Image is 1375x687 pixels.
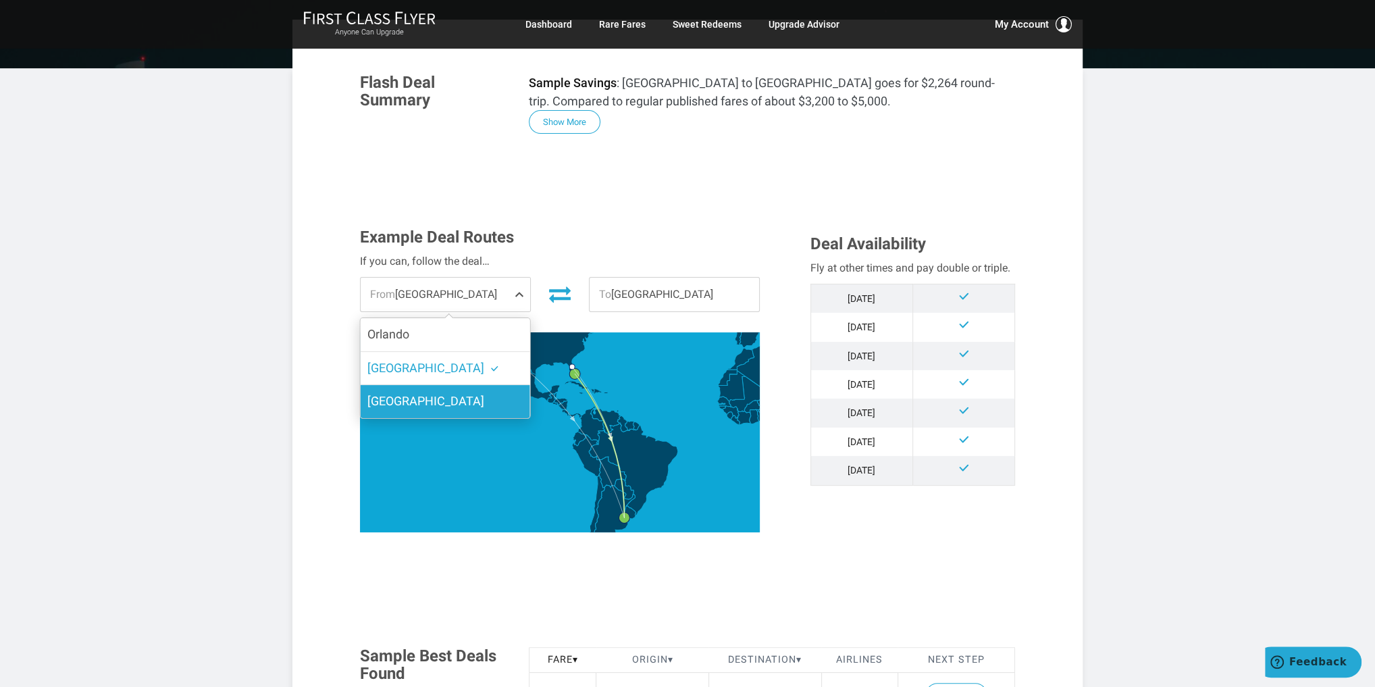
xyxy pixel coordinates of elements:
td: [DATE] [810,284,912,313]
span: To [599,288,611,301]
path: Suriname [625,421,634,430]
strong: Sample Savings [529,76,617,90]
h3: Flash Deal Summary [360,74,509,109]
path: Haiti [588,388,594,393]
span: Deal Availability [810,234,926,253]
path: El Salvador [552,402,558,405]
path: Brazil [589,423,678,515]
iframe: Opens a widget where you can find more information [1265,646,1361,680]
th: Fare [529,647,596,673]
path: Western Sahara [718,370,737,386]
span: ▾ [667,654,673,665]
path: Costa Rica [562,409,569,416]
path: Ecuador [573,432,586,446]
span: [GEOGRAPHIC_DATA] [367,394,484,408]
th: Destination [708,647,821,673]
td: [DATE] [810,399,912,427]
small: Anyone Can Upgrade [303,28,436,37]
div: Fly at other times and pay double or triple. [810,259,1015,277]
path: Mauritania [718,370,746,401]
path: Colombia [577,406,605,444]
g: Miami [569,368,589,379]
span: ▾ [573,654,578,665]
path: Togo [756,409,760,421]
span: [GEOGRAPHIC_DATA] [590,278,759,311]
path: Belize [554,392,557,398]
path: French Guiana [633,422,640,430]
path: Guinea [722,406,739,418]
path: Guatemala [547,394,556,403]
span: Orlando [367,327,409,341]
path: Sierra Leone [727,412,733,419]
path: Jamaica [579,392,583,394]
path: Liberia [731,415,740,425]
button: My Account [995,16,1072,32]
path: Ghana [749,409,758,424]
a: Upgrade Advisor [769,12,839,36]
path: Puerto Rico [604,392,608,393]
span: From [370,288,395,301]
path: Nicaragua [558,401,568,411]
td: [DATE] [810,342,912,370]
p: : [GEOGRAPHIC_DATA] to [GEOGRAPHIC_DATA] goes for $2,264 round-trip. Compared to regular publishe... [529,74,1015,110]
path: Portugal [735,329,742,345]
span: Example Deal Routes [360,228,514,247]
path: Spain [735,324,764,347]
th: Next Step [898,647,1014,673]
path: Morocco [727,348,754,370]
g: Buenos Aires [619,512,638,523]
path: Trinidad and Tobago [616,410,619,412]
span: [GEOGRAPHIC_DATA] [361,278,530,311]
path: Honduras [554,398,568,405]
span: [GEOGRAPHIC_DATA] [367,361,484,375]
path: Côte d'Ivoire [737,411,750,425]
td: [DATE] [810,456,912,485]
button: Invert Route Direction [541,279,579,309]
path: Uruguay [624,506,636,519]
g: Orlando [569,364,581,370]
td: [DATE] [810,313,912,341]
path: Cuba [564,381,588,389]
path: Burkina Faso [744,400,762,413]
path: Mali [729,376,766,411]
a: Sweet Redeems [673,12,742,36]
path: Guinea-Bissau [719,406,725,409]
th: Airlines [821,647,898,673]
a: Rare Fares [599,12,646,36]
path: Dominican Republic [594,388,602,394]
a: Dashboard [525,12,572,36]
a: First Class FlyerAnyone Can Upgrade [303,11,436,38]
button: Show More [529,110,600,134]
span: ▾ [796,654,802,665]
th: Origin [596,647,709,673]
td: [DATE] [810,370,912,399]
td: [DATE] [810,428,912,456]
path: Peru [572,434,601,476]
span: My Account [995,16,1049,32]
path: Venezuela [590,407,621,432]
path: Bolivia [599,457,627,488]
path: Gambia [719,403,725,405]
img: First Class Flyer [303,11,436,25]
path: Senegal [717,397,731,407]
path: Guyana [617,415,628,432]
path: Panama [569,413,581,418]
h3: Sample Best Deals Found [360,647,509,683]
div: If you can, follow the deal… [360,253,760,270]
